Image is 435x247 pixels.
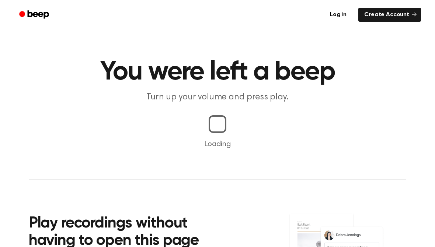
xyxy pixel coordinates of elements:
p: Turn up your volume and press play. [76,91,359,103]
a: Create Account [358,8,421,22]
h1: You were left a beep [29,59,406,85]
p: Loading [9,139,426,150]
a: Log in [323,6,354,23]
a: Beep [14,8,56,22]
